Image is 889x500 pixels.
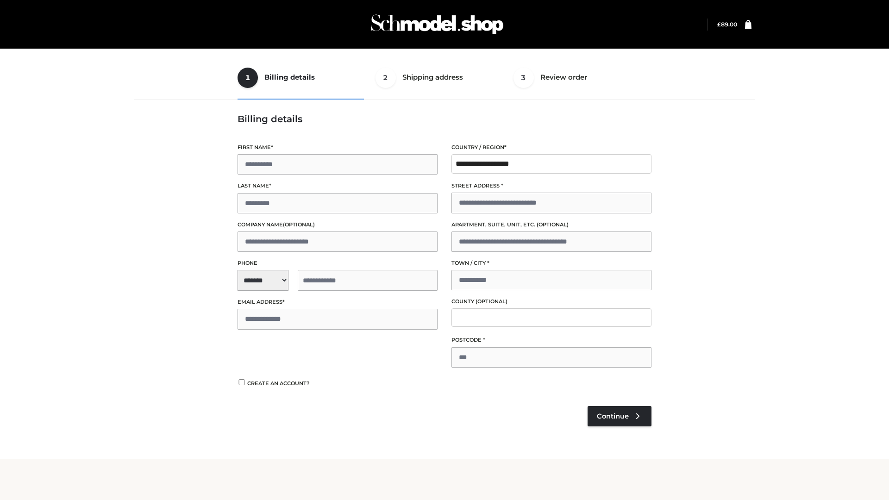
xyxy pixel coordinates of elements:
[238,181,438,190] label: Last name
[717,21,721,28] span: £
[238,298,438,306] label: Email address
[476,298,507,305] span: (optional)
[368,6,507,43] img: Schmodel Admin 964
[717,21,737,28] bdi: 89.00
[588,406,651,426] a: Continue
[451,143,651,152] label: Country / Region
[451,220,651,229] label: Apartment, suite, unit, etc.
[238,113,651,125] h3: Billing details
[238,379,246,385] input: Create an account?
[537,221,569,228] span: (optional)
[597,412,629,420] span: Continue
[247,380,310,387] span: Create an account?
[451,181,651,190] label: Street address
[238,259,438,268] label: Phone
[283,221,315,228] span: (optional)
[451,259,651,268] label: Town / City
[238,220,438,229] label: Company name
[451,297,651,306] label: County
[717,21,737,28] a: £89.00
[451,336,651,344] label: Postcode
[238,143,438,152] label: First name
